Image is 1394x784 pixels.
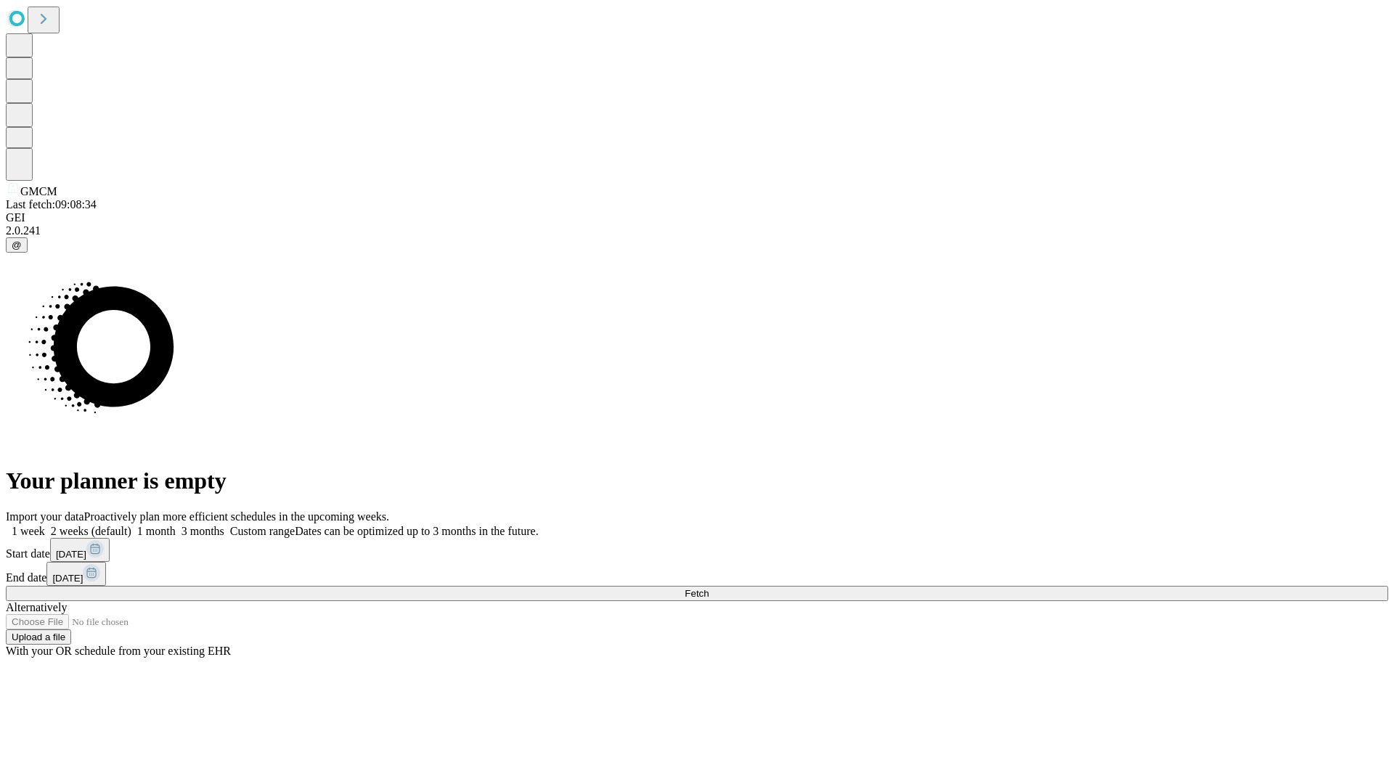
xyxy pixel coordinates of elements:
[6,211,1388,224] div: GEI
[182,525,224,537] span: 3 months
[6,601,67,613] span: Alternatively
[6,237,28,253] button: @
[295,525,538,537] span: Dates can be optimized up to 3 months in the future.
[6,562,1388,586] div: End date
[6,538,1388,562] div: Start date
[137,525,176,537] span: 1 month
[6,510,84,523] span: Import your data
[50,538,110,562] button: [DATE]
[46,562,106,586] button: [DATE]
[6,198,97,211] span: Last fetch: 09:08:34
[6,586,1388,601] button: Fetch
[12,240,22,250] span: @
[6,629,71,645] button: Upload a file
[6,645,231,657] span: With your OR schedule from your existing EHR
[20,185,57,197] span: GMCM
[84,510,389,523] span: Proactively plan more efficient schedules in the upcoming weeks.
[6,224,1388,237] div: 2.0.241
[12,525,45,537] span: 1 week
[6,467,1388,494] h1: Your planner is empty
[52,573,83,584] span: [DATE]
[51,525,131,537] span: 2 weeks (default)
[685,588,709,599] span: Fetch
[230,525,295,537] span: Custom range
[56,549,86,560] span: [DATE]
